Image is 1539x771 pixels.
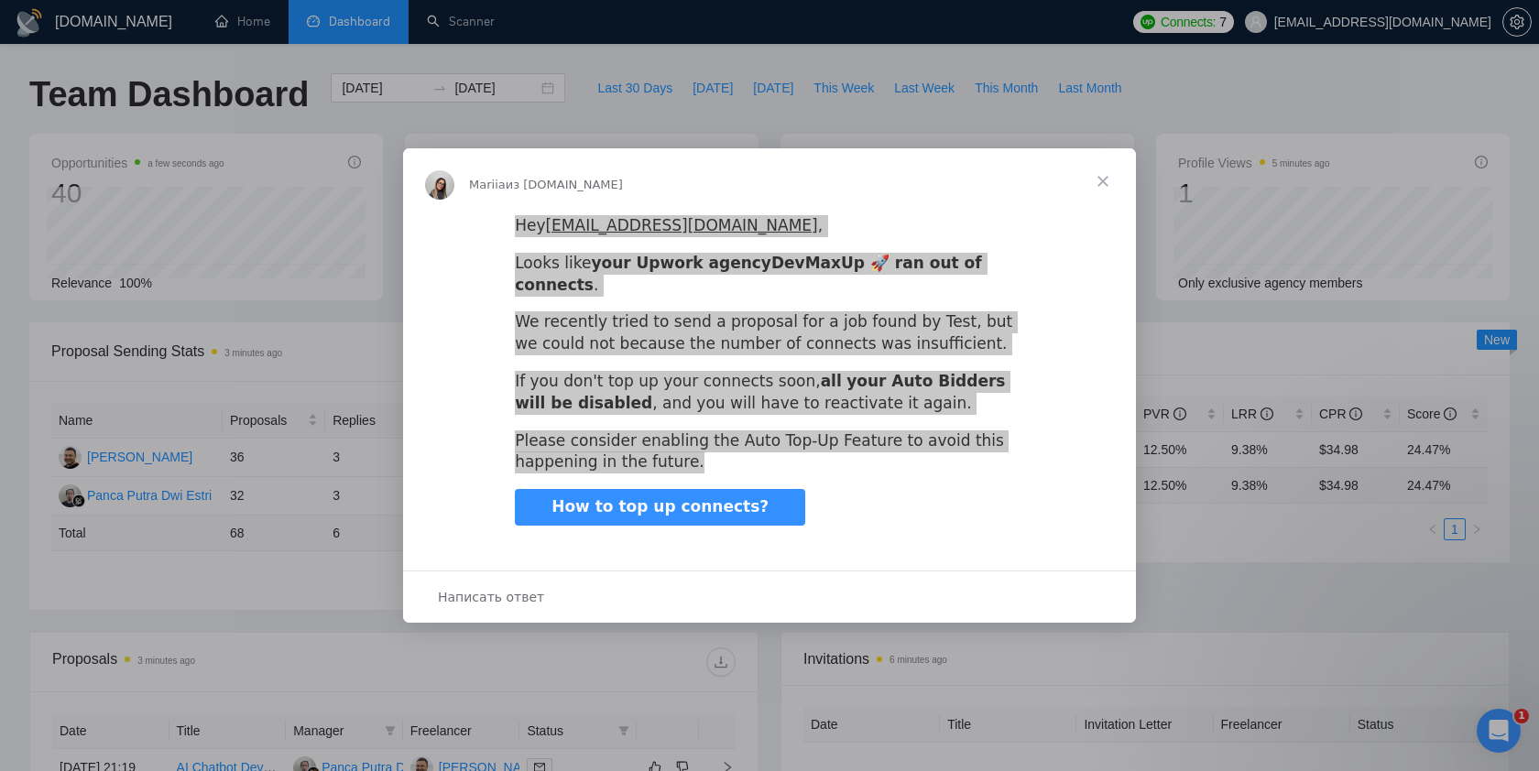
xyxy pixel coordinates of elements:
a: How to top up connects? [515,489,805,526]
span: Mariia [469,178,506,191]
img: Profile image for Mariia [425,170,454,200]
b: all [821,372,842,390]
b: DevMaxUp 🚀 ran out of connects [515,254,981,294]
div: We recently tried to send a proposal for a job found by Test, but we could not because the number... [515,311,1024,355]
div: Please consider enabling the Auto Top-Up Feature to avoid this happening in the future. [515,430,1024,474]
span: Закрыть [1070,148,1136,214]
span: из [DOMAIN_NAME] [506,178,623,191]
div: Looks like . [515,253,1024,297]
a: [EMAIL_ADDRESS][DOMAIN_NAME] [545,216,817,234]
span: Написать ответ [438,585,544,609]
div: Открыть разговор и ответить [403,570,1136,623]
div: Hey , [515,215,1024,237]
b: your Upwork agency [591,254,771,272]
div: If you don't top up your connects soon, , and you will have to reactivate it again. [515,371,1024,415]
b: your Auto Bidders will be disabled [515,372,1005,412]
span: How to top up connects? [551,497,769,516]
